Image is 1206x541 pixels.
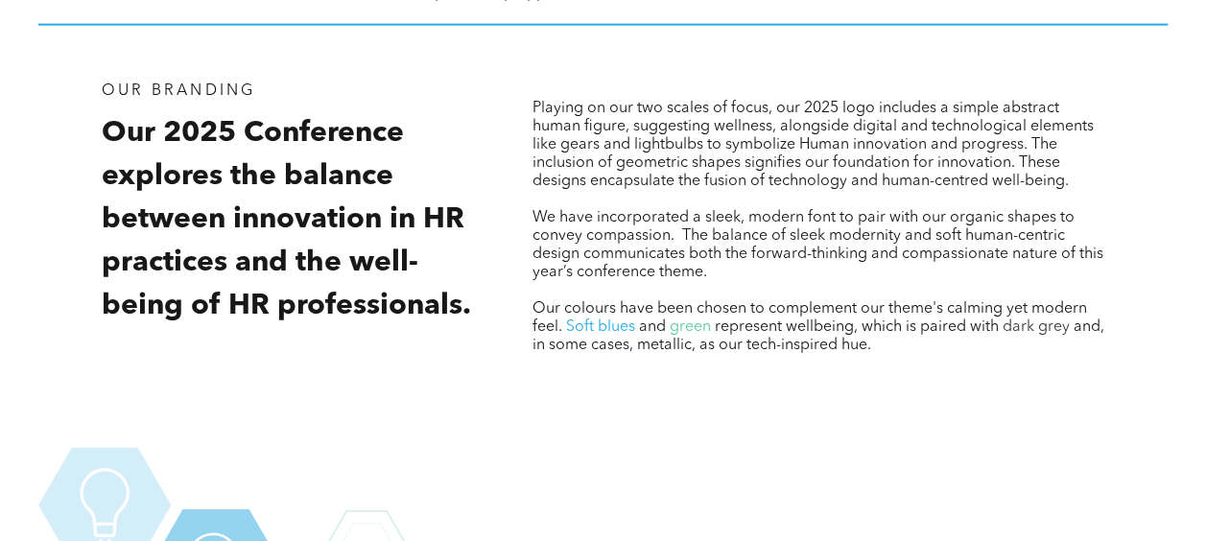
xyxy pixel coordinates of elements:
span: green [670,319,711,335]
span: and [639,319,666,335]
span: Soft blues [566,319,635,335]
span: We have incorporated a sleek, modern font to pair with our organic shapes to convey compassion. T... [532,210,1103,280]
span: Our 2025 Conference explores the balance between innovation in HR practices and the well-being of... [102,119,471,320]
span: dark grey [1003,319,1070,335]
span: represent wellbeing, which is paired with [715,319,999,335]
span: Our colours have been chosen to complement our theme's calming yet modern feel. [532,301,1087,335]
span: Our Branding [102,83,255,99]
span: Playing on our two scales of focus, our 2025 logo includes a simple abstract human figure, sugges... [532,101,1094,189]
